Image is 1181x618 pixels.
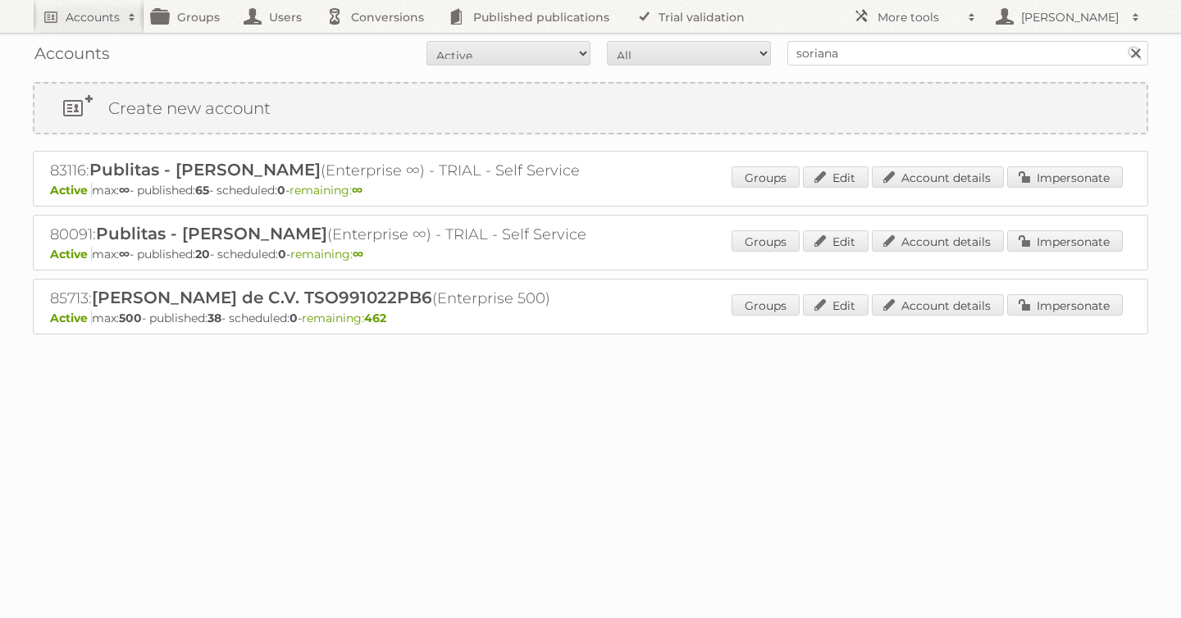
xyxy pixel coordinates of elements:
span: Publitas - [PERSON_NAME] [96,224,327,243]
h2: [PERSON_NAME] [1017,9,1124,25]
strong: ∞ [353,247,363,261]
span: Active [50,247,92,261]
h2: 80091: (Enterprise ∞) - TRIAL - Self Service [50,224,624,245]
a: Account details [872,166,1004,188]
a: Groups [732,166,800,188]
a: Account details [872,230,1004,252]
strong: 0 [277,183,285,198]
strong: ∞ [352,183,363,198]
input: Search [1123,41,1147,66]
a: Impersonate [1007,230,1123,252]
p: max: - published: - scheduled: - [50,247,1131,261]
strong: 462 [364,311,386,325]
span: remaining: [290,183,363,198]
p: max: - published: - scheduled: - [50,311,1131,325]
span: remaining: [290,247,363,261]
a: Impersonate [1007,294,1123,316]
strong: ∞ [119,247,130,261]
span: [PERSON_NAME] de C.V. TSO991022PB6 [92,288,432,307]
strong: 0 [290,311,298,325]
strong: 38 [207,311,221,325]
strong: 20 [195,247,210,261]
a: Edit [803,294,869,316]
a: Account details [872,294,1004,316]
a: Groups [732,230,800,252]
h2: 83116: (Enterprise ∞) - TRIAL - Self Service [50,160,624,181]
span: remaining: [302,311,386,325]
a: Edit [803,230,869,252]
strong: 65 [195,183,209,198]
p: max: - published: - scheduled: - [50,183,1131,198]
strong: 0 [278,247,286,261]
h2: 85713: (Enterprise 500) [50,288,624,309]
a: Edit [803,166,869,188]
h2: More tools [878,9,960,25]
span: Active [50,311,92,325]
strong: ∞ [119,183,130,198]
span: Active [50,183,92,198]
a: Impersonate [1007,166,1123,188]
a: Groups [732,294,800,316]
h2: Accounts [66,9,120,25]
span: Publitas - [PERSON_NAME] [89,160,321,179]
strong: 500 [119,311,142,325]
a: Create new account [34,84,1147,133]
